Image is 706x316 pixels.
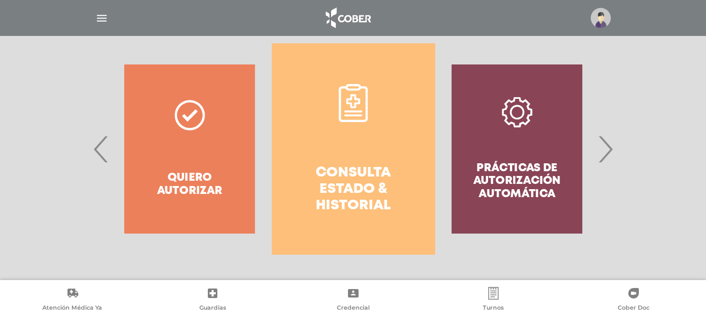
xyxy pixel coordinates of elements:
[2,287,142,314] a: Atención Médica Ya
[199,304,226,313] span: Guardias
[618,304,649,313] span: Cober Doc
[483,304,504,313] span: Turnos
[42,304,102,313] span: Atención Médica Ya
[91,120,112,178] span: Previous
[272,43,435,255] a: Consulta estado & historial
[595,120,616,178] span: Next
[564,287,704,314] a: Cober Doc
[283,287,423,314] a: Credencial
[320,5,375,31] img: logo_cober_home-white.png
[142,287,282,314] a: Guardias
[423,287,563,314] a: Turnos
[291,165,416,215] h4: Consulta estado & historial
[337,304,370,313] span: Credencial
[591,8,611,28] img: profile-placeholder.svg
[95,12,108,25] img: Cober_menu-lines-white.svg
